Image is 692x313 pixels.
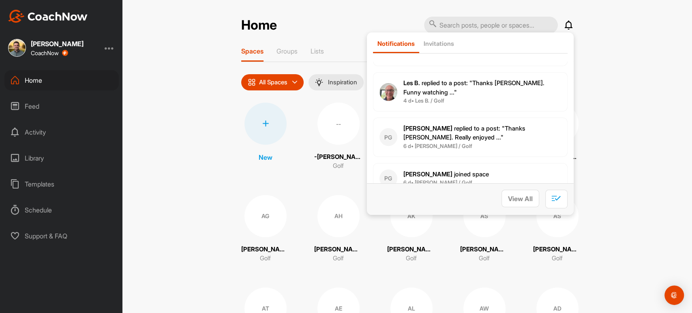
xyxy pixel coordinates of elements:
div: Library [4,148,119,168]
b: [PERSON_NAME] [403,170,452,178]
img: user avatar [379,83,397,101]
a: AS[PERSON_NAME]Golf [533,195,582,263]
p: Golf [333,161,344,171]
p: Spaces [241,47,264,55]
div: Activity [4,122,119,142]
p: [PERSON_NAME] [241,245,290,254]
p: [PERSON_NAME] [387,245,436,254]
div: PG [379,128,397,146]
p: Golf [552,254,563,263]
span: replied to a post : "Thanks [PERSON_NAME]. Really enjoyed ..." [403,124,525,141]
div: AH [317,195,360,237]
p: All Spaces [259,79,287,86]
div: AS [463,195,506,237]
p: Golf [260,254,271,263]
button: View All [501,190,539,207]
h2: Home [241,17,277,33]
p: Inspiration [328,79,357,86]
div: Schedule [4,200,119,220]
p: Invitations [424,40,454,47]
img: menuIcon [315,78,323,86]
p: [PERSON_NAME] [460,245,509,254]
span: View All [508,195,533,203]
div: Feed [4,96,119,116]
p: [PERSON_NAME] [314,245,363,254]
img: square_f6ad88bf5166c8c40b889c1a51db2afa.jpg [8,39,26,57]
div: Home [4,70,119,90]
div: CoachNow [31,50,68,56]
a: AK[PERSON_NAME]Golf [387,195,436,263]
img: CoachNow [8,10,88,23]
b: Les B. [403,79,420,87]
b: [PERSON_NAME] [403,124,452,132]
p: Lists [311,47,324,55]
p: Notifications [377,40,415,47]
div: Support & FAQ [4,226,119,246]
b: 4 d • Les B. / Golf [403,97,444,104]
span: joined space [403,170,489,178]
b: 6 d • [PERSON_NAME] / Golf [403,179,472,186]
a: AG[PERSON_NAME]Golf [241,195,290,263]
a: AH[PERSON_NAME]Golf [314,195,363,263]
div: Templates [4,174,119,194]
p: [PERSON_NAME] [533,245,582,254]
p: Golf [479,254,490,263]
a: ---[PERSON_NAME]Golf [314,103,363,171]
a: AS[PERSON_NAME]Golf [460,195,509,263]
p: New [259,152,272,162]
div: PG [379,169,397,187]
div: AS [536,195,578,237]
b: 6 d • [PERSON_NAME] / Golf [403,143,472,149]
div: AG [244,195,287,237]
p: -[PERSON_NAME] [314,152,363,162]
div: Open Intercom Messenger [664,285,684,305]
img: icon [248,78,256,86]
p: Groups [276,47,298,55]
span: replied to a post : "Thanks [PERSON_NAME]. Funny watching ..." [403,79,544,96]
div: AK [390,195,433,237]
p: Golf [406,254,417,263]
div: -- [317,103,360,145]
div: [PERSON_NAME] [31,41,84,47]
input: Search posts, people or spaces... [424,17,558,34]
p: Golf [333,254,344,263]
